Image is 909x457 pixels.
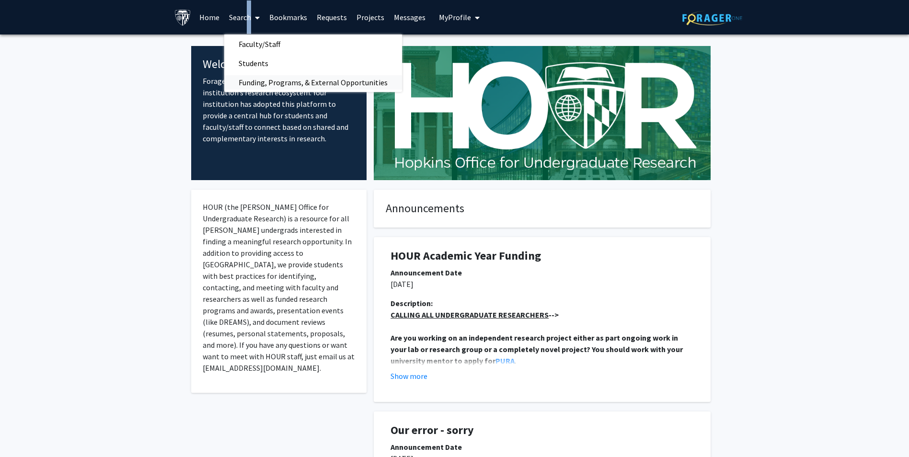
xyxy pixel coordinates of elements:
strong: Are you working on an independent research project either as part ongoing work in your lab or res... [391,333,684,366]
a: Requests [312,0,352,34]
h4: Welcome to ForagerOne [203,57,356,71]
div: Description: [391,297,694,309]
p: HOUR (the [PERSON_NAME] Office for Undergraduate Research) is a resource for all [PERSON_NAME] un... [203,201,356,374]
h1: HOUR Academic Year Funding [391,249,694,263]
span: Students [224,54,283,73]
span: My Profile [439,12,471,22]
a: Messages [389,0,430,34]
p: . [391,332,694,366]
a: Search [224,0,265,34]
div: Announcement Date [391,267,694,278]
div: Announcement Date [391,441,694,453]
img: Johns Hopkins University Logo [174,9,191,26]
strong: --> [391,310,559,320]
a: Faculty/Staff [224,37,402,51]
p: ForagerOne provides an entry point into our institution’s research ecosystem. Your institution ha... [203,75,356,144]
a: Home [195,0,224,34]
a: Projects [352,0,389,34]
a: Bookmarks [265,0,312,34]
a: Funding, Programs, & External Opportunities [224,75,402,90]
button: Show more [391,370,427,382]
span: Funding, Programs, & External Opportunities [224,73,402,92]
p: [DATE] [391,278,694,290]
h4: Announcements [386,202,699,216]
u: CALLING ALL UNDERGRADUATE RESEARCHERS [391,310,549,320]
img: ForagerOne Logo [682,11,742,25]
iframe: Chat [7,414,41,450]
a: Students [224,56,402,70]
h1: Our error - sorry [391,423,694,437]
span: Faculty/Staff [224,34,295,54]
img: Cover Image [374,46,711,180]
a: PURA [495,356,515,366]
